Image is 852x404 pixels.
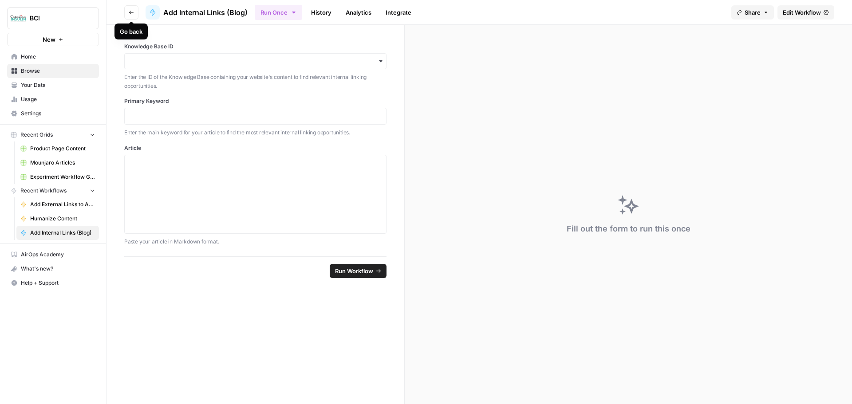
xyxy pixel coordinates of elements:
[7,262,99,276] button: What's new?
[30,14,83,23] span: BCI
[731,5,774,20] button: Share
[21,95,95,103] span: Usage
[21,67,95,75] span: Browse
[124,43,387,51] label: Knowledge Base ID
[745,8,761,17] span: Share
[7,64,99,78] a: Browse
[255,5,302,20] button: Run Once
[7,33,99,46] button: New
[330,264,387,278] button: Run Workflow
[16,212,99,226] a: Humanize Content
[124,144,387,152] label: Article
[16,170,99,184] a: Experiment Workflow Grid
[30,215,95,223] span: Humanize Content
[124,97,387,105] label: Primary Keyword
[7,184,99,197] button: Recent Workflows
[7,78,99,92] a: Your Data
[21,279,95,287] span: Help + Support
[163,7,248,18] span: Add Internal Links (Blog)
[16,226,99,240] a: Add Internal Links (Blog)
[335,267,373,275] span: Run Workflow
[7,50,99,64] a: Home
[16,197,99,212] a: Add External Links to Article
[43,35,55,44] span: New
[146,5,248,20] a: Add Internal Links (Blog)
[10,10,26,26] img: BCI Logo
[306,5,337,20] a: History
[7,276,99,290] button: Help + Support
[783,8,821,17] span: Edit Workflow
[21,251,95,259] span: AirOps Academy
[30,200,95,208] span: Add External Links to Article
[30,145,95,153] span: Product Page Content
[7,7,99,29] button: Workspace: BCI
[124,73,387,90] p: Enter the ID of the Knowledge Base containing your website's content to find relevant internal li...
[7,128,99,141] button: Recent Grids
[21,81,95,89] span: Your Data
[16,156,99,170] a: Mounjaro Articles
[30,159,95,167] span: Mounjaro Articles
[380,5,417,20] a: Integrate
[8,262,99,275] div: What's new?
[124,128,387,137] p: Enter the main keyword for your article to find the most relevant internal linking opportunities.
[7,106,99,121] a: Settings
[120,27,142,36] div: Go back
[20,131,53,139] span: Recent Grids
[16,141,99,156] a: Product Page Content
[30,173,95,181] span: Experiment Workflow Grid
[7,92,99,106] a: Usage
[340,5,377,20] a: Analytics
[30,229,95,237] span: Add Internal Links (Blog)
[21,110,95,118] span: Settings
[20,187,67,195] span: Recent Workflows
[124,237,387,246] p: Paste your article in Markdown format.
[567,223,690,235] div: Fill out the form to run this once
[7,247,99,262] a: AirOps Academy
[777,5,834,20] a: Edit Workflow
[21,53,95,61] span: Home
